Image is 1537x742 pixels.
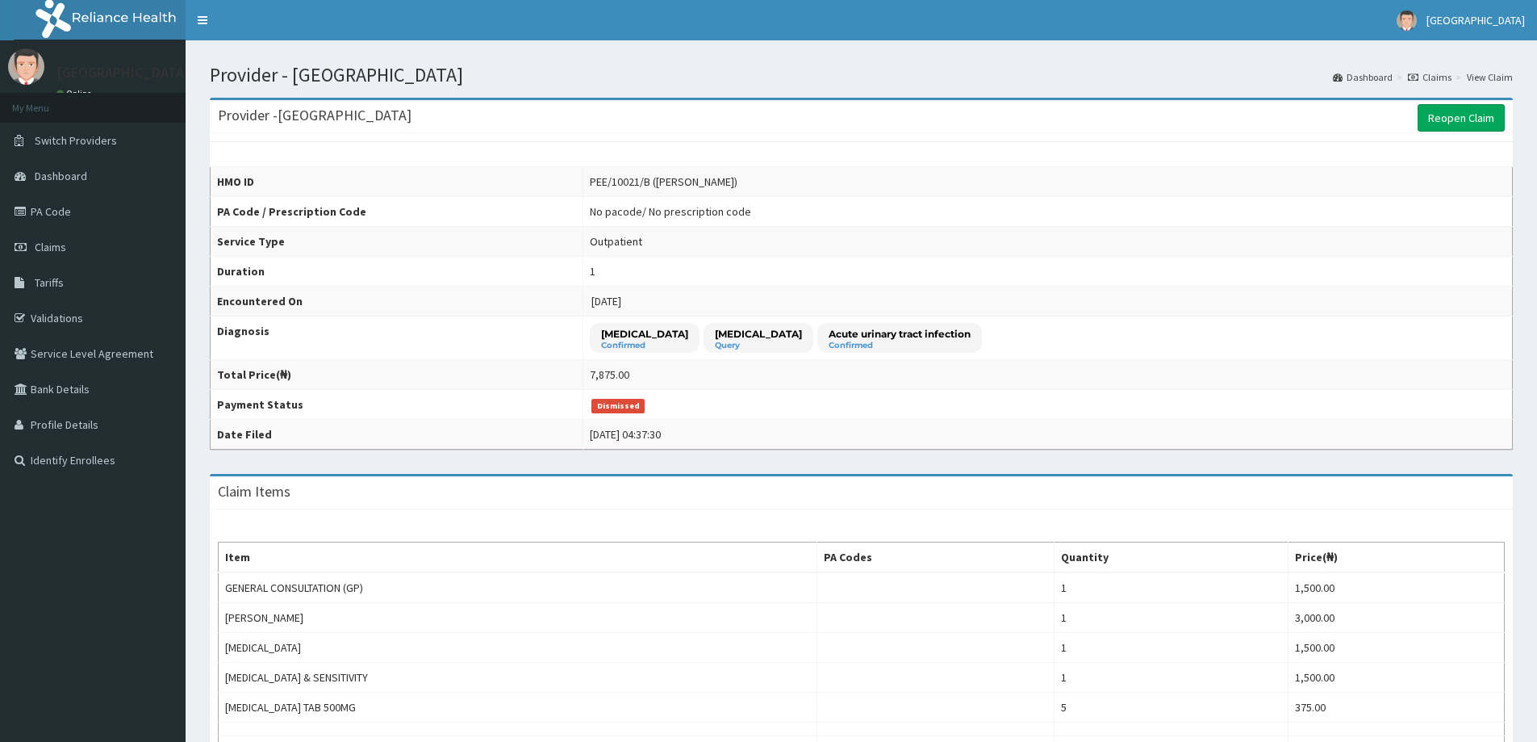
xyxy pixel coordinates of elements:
h3: Claim Items [218,484,290,499]
td: [MEDICAL_DATA] & SENSITIVITY [219,663,817,693]
div: Outpatient [590,233,642,249]
th: HMO ID [211,167,583,197]
td: [MEDICAL_DATA] [219,633,817,663]
img: User Image [8,48,44,85]
th: Item [219,543,817,573]
div: No pacode / No prescription code [590,203,751,220]
div: 1 [590,263,595,279]
td: 1 [1054,603,1288,633]
td: 375.00 [1288,693,1505,723]
td: GENERAL CONSULTATION (GP) [219,572,817,603]
p: [MEDICAL_DATA] [715,327,802,341]
div: [DATE] 04:37:30 [590,426,661,442]
td: [PERSON_NAME] [219,603,817,633]
td: 1 [1054,572,1288,603]
small: Confirmed [601,342,688,350]
th: Diagnosis [211,317,583,360]
td: [MEDICAL_DATA] TAB 500MG [219,693,817,723]
a: View Claim [1467,70,1513,84]
th: Service Type [211,227,583,257]
span: Claims [35,240,66,254]
th: Price(₦) [1288,543,1505,573]
p: [GEOGRAPHIC_DATA] [56,65,190,80]
td: 1,500.00 [1288,633,1505,663]
span: [DATE] [591,294,621,308]
th: Duration [211,257,583,287]
th: PA Codes [817,543,1054,573]
th: Total Price(₦) [211,360,583,390]
h1: Provider - [GEOGRAPHIC_DATA] [210,65,1513,86]
td: 1 [1054,633,1288,663]
td: 1,500.00 [1288,572,1505,603]
img: User Image [1397,10,1417,31]
span: Switch Providers [35,133,117,148]
a: Claims [1408,70,1451,84]
p: Acute urinary tract infection [829,327,971,341]
th: PA Code / Prescription Code [211,197,583,227]
td: 3,000.00 [1288,603,1505,633]
td: 1,500.00 [1288,663,1505,693]
small: Query [715,342,802,350]
span: [GEOGRAPHIC_DATA] [1426,13,1525,27]
h3: Provider - [GEOGRAPHIC_DATA] [218,108,411,123]
span: Tariffs [35,275,64,290]
span: Dashboard [35,169,87,183]
td: 1 [1054,663,1288,693]
th: Encountered On [211,287,583,317]
a: Online [56,88,95,99]
td: 5 [1054,693,1288,723]
div: 7,875.00 [590,367,629,383]
p: [MEDICAL_DATA] [601,327,688,341]
th: Payment Status [211,390,583,420]
a: Dashboard [1333,70,1393,84]
span: Dismissed [591,399,645,413]
th: Quantity [1054,543,1288,573]
a: Reopen Claim [1418,104,1505,132]
div: PEE/10021/B ([PERSON_NAME]) [590,174,737,190]
small: Confirmed [829,342,971,350]
th: Date Filed [211,420,583,450]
